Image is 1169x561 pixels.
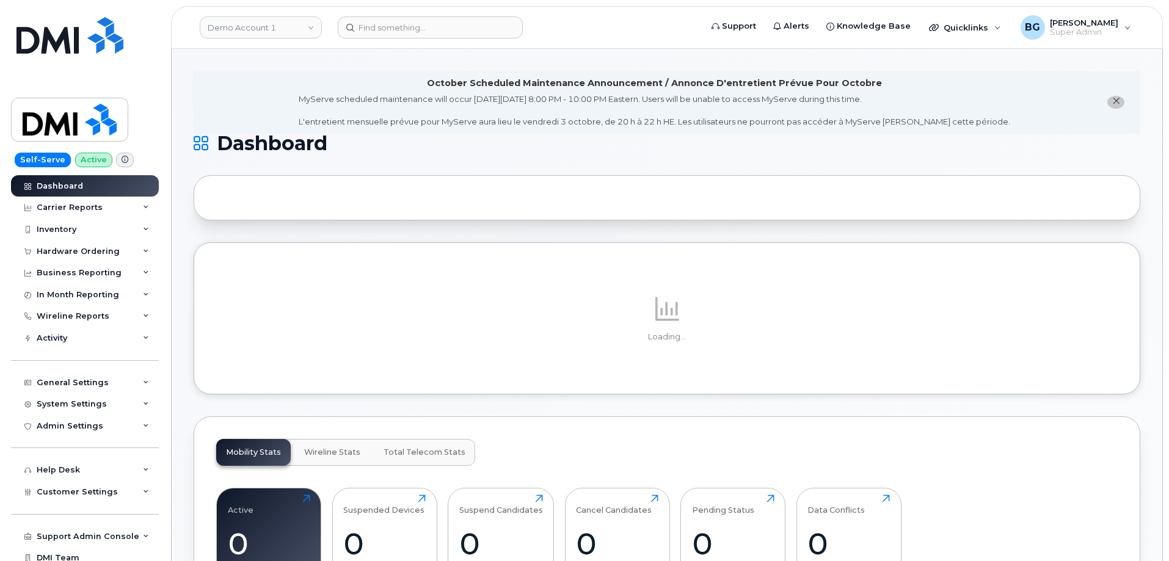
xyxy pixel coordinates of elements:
[459,494,543,515] div: Suspend Candidates
[216,331,1118,342] p: Loading...
[217,134,327,153] span: Dashboard
[343,494,424,515] div: Suspended Devices
[228,494,253,515] div: Active
[692,494,754,515] div: Pending Status
[576,494,652,515] div: Cancel Candidates
[1107,96,1124,109] button: close notification
[427,77,882,90] div: October Scheduled Maintenance Announcement / Annonce D'entretient Prévue Pour Octobre
[384,447,465,457] span: Total Telecom Stats
[807,494,865,515] div: Data Conflicts
[304,447,360,457] span: Wireline Stats
[299,93,1010,128] div: MyServe scheduled maintenance will occur [DATE][DATE] 8:00 PM - 10:00 PM Eastern. Users will be u...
